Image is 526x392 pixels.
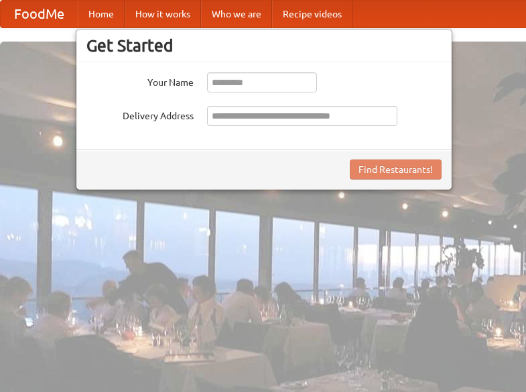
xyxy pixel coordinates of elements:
[86,36,442,56] h3: Get Started
[125,1,201,27] a: How it works
[201,1,272,27] a: Who we are
[1,1,78,27] a: FoodMe
[350,159,442,180] button: Find Restaurants!
[272,1,352,27] a: Recipe videos
[86,72,194,89] label: Your Name
[78,1,125,27] a: Home
[86,106,194,123] label: Delivery Address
